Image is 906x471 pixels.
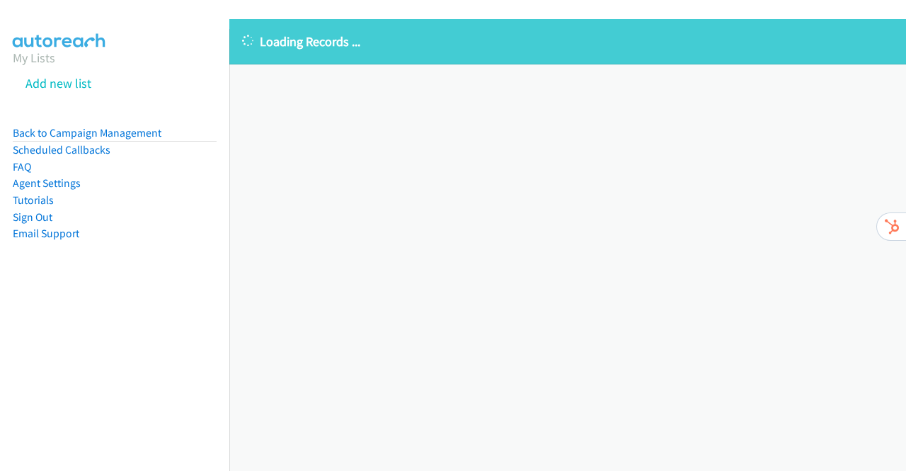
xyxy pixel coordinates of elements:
a: Back to Campaign Management [13,126,161,140]
a: Email Support [13,227,79,240]
a: Tutorials [13,193,54,207]
a: FAQ [13,160,31,174]
p: Loading Records ... [242,32,893,51]
a: Add new list [25,75,91,91]
a: Agent Settings [13,176,81,190]
a: Scheduled Callbacks [13,143,110,157]
a: Sign Out [13,210,52,224]
a: My Lists [13,50,55,66]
